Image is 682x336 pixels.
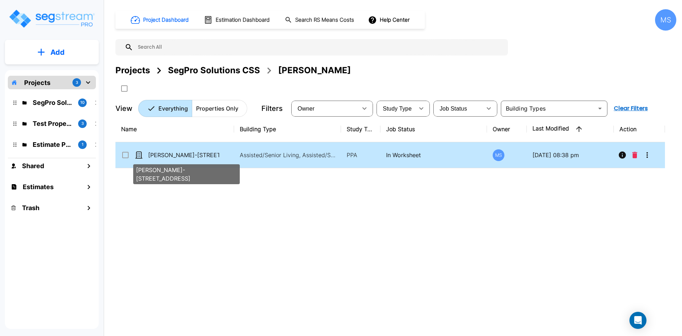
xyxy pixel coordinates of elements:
th: Action [614,116,665,142]
div: Select [435,98,482,118]
th: Owner [487,116,526,142]
div: Select [378,98,414,118]
div: MS [493,149,504,161]
button: Help Center [367,13,412,27]
p: View [115,103,132,114]
th: Last Modified [527,116,614,142]
input: Search All [133,39,504,55]
span: Owner [298,106,315,112]
p: [PERSON_NAME]-[STREET_ADDRESS] [148,151,219,159]
button: Search RS Means Costs [282,13,358,27]
input: Building Types [503,103,594,113]
th: Building Type [234,116,341,142]
p: Add [50,47,65,58]
button: Everything [138,100,192,117]
button: Project Dashboard [128,12,193,28]
button: Open [595,103,605,113]
div: [PERSON_NAME] [278,64,351,77]
p: [DATE] 08:38 pm [532,151,608,159]
div: SegPro Solutions CSS [168,64,260,77]
p: Properties Only [196,104,238,113]
div: Projects [115,64,150,77]
button: Clear Filters [611,101,651,116]
button: Estimation Dashboard [201,12,274,27]
div: MS [655,9,676,31]
p: Assisted/Senior Living, Assisted/Senior Living Site [240,151,336,159]
p: Projects [24,78,50,87]
button: Delete [629,148,640,162]
h1: Shared [22,161,44,171]
h1: Search RS Means Costs [295,16,354,24]
p: Estimate Property [33,140,72,149]
p: Filters [261,103,283,114]
div: Select [293,98,357,118]
h1: Trash [22,203,39,213]
button: Add [5,42,99,63]
button: Properties Only [192,100,247,117]
span: Job Status [440,106,467,112]
th: Study Type [341,116,380,142]
p: 3 [81,121,84,127]
p: SegPro Solutions CSS [33,98,72,107]
button: SelectAll [117,81,131,96]
p: Everything [158,104,188,113]
p: 10 [80,100,85,106]
p: [PERSON_NAME]-[STREET_ADDRESS] [136,166,237,183]
p: In Worksheet [386,151,482,159]
button: Info [615,148,629,162]
h1: Estimates [23,182,54,192]
button: More-Options [640,148,654,162]
h1: Project Dashboard [143,16,189,24]
span: Study Type [383,106,412,112]
img: Logo [8,9,95,29]
p: PPA [347,151,375,159]
p: 3 [76,80,78,86]
th: Name [115,116,234,142]
div: Open Intercom Messenger [629,312,646,329]
div: Platform [138,100,247,117]
h1: Estimation Dashboard [216,16,270,24]
p: 1 [82,142,83,148]
p: Test Property Folder [33,119,72,128]
th: Job Status [380,116,487,142]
